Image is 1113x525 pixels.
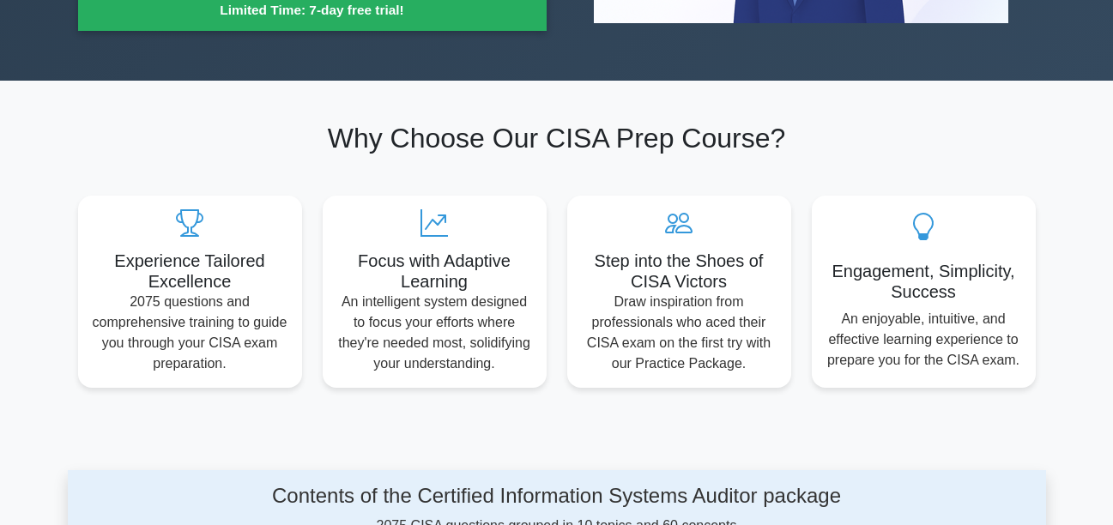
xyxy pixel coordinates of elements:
[92,292,288,374] p: 2075 questions and comprehensive training to guide you through your CISA exam preparation.
[78,122,1036,154] h2: Why Choose Our CISA Prep Course?
[581,292,777,374] p: Draw inspiration from professionals who aced their CISA exam on the first try with our Practice P...
[92,250,288,292] h5: Experience Tailored Excellence
[336,292,533,374] p: An intelligent system designed to focus your efforts where they're needed most, solidifying your ...
[210,484,903,509] h4: Contents of the Certified Information Systems Auditor package
[336,250,533,292] h5: Focus with Adaptive Learning
[826,261,1022,302] h5: Engagement, Simplicity, Success
[826,309,1022,371] p: An enjoyable, intuitive, and effective learning experience to prepare you for the CISA exam.
[581,250,777,292] h5: Step into the Shoes of CISA Victors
